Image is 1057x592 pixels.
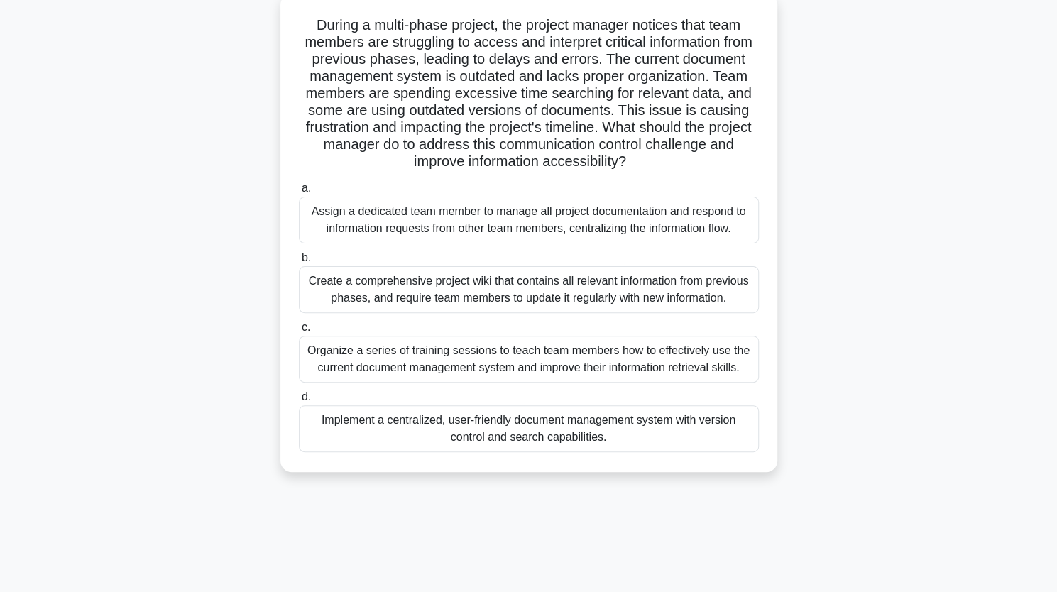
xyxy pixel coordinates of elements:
[299,197,759,243] div: Assign a dedicated team member to manage all project documentation and respond to information req...
[302,390,311,402] span: d.
[302,182,311,194] span: a.
[302,251,311,263] span: b.
[299,336,759,383] div: Organize a series of training sessions to teach team members how to effectively use the current d...
[302,321,310,333] span: c.
[299,405,759,452] div: Implement a centralized, user-friendly document management system with version control and search...
[299,266,759,313] div: Create a comprehensive project wiki that contains all relevant information from previous phases, ...
[297,16,760,171] h5: During a multi-phase project, the project manager notices that team members are struggling to acc...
